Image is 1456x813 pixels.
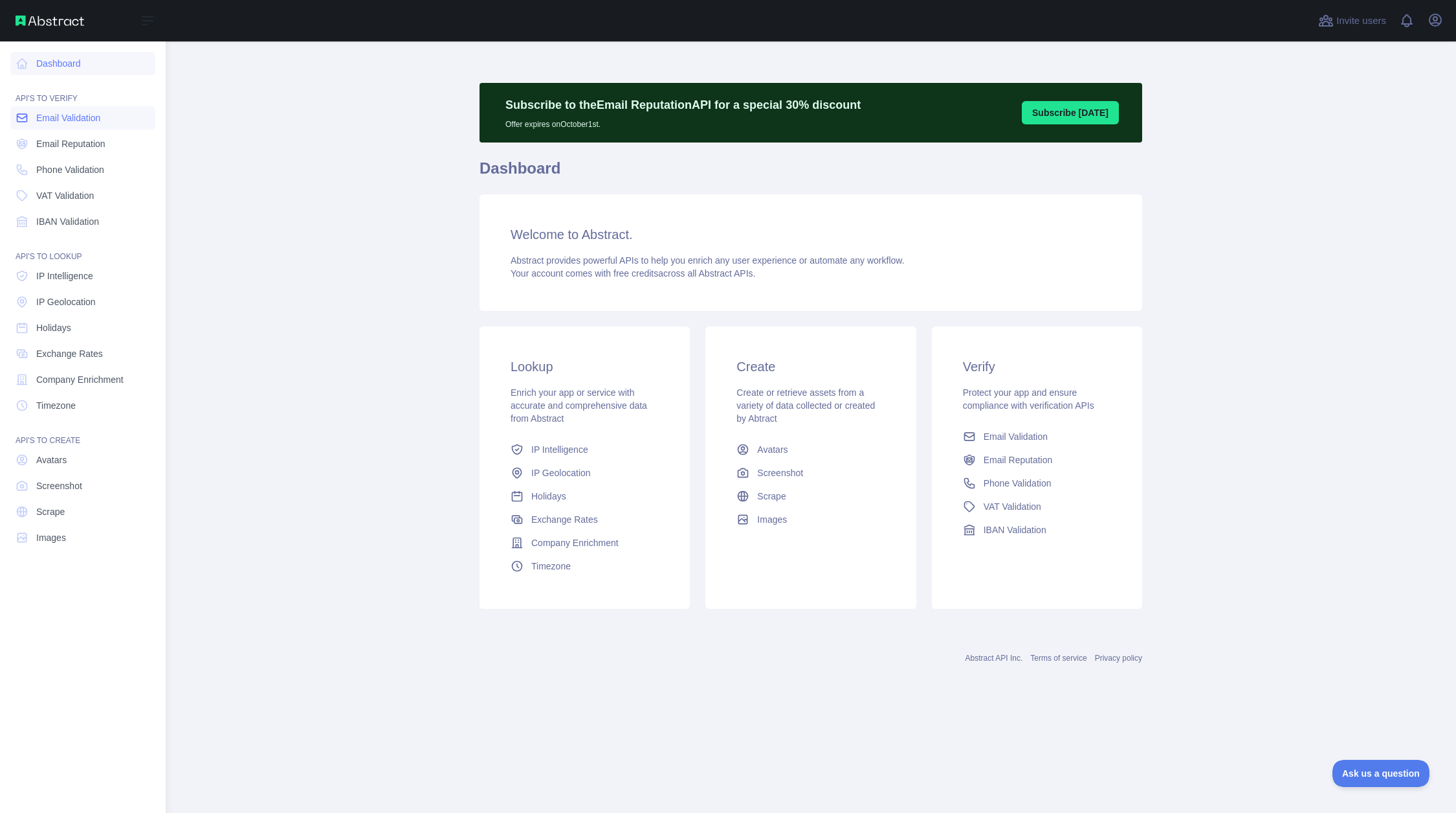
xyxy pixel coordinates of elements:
a: Company Enrichment [505,531,664,555]
h3: Create [736,358,885,376]
a: Images [10,526,155,549]
a: Avatars [731,438,890,461]
span: Scrape [36,505,65,518]
a: IP Geolocation [10,290,155,314]
a: Company Enrichment [10,368,155,391]
span: Email Reputation [36,137,105,150]
a: Timezone [10,394,155,417]
span: Images [36,531,66,544]
a: Exchange Rates [10,342,155,365]
a: Holidays [505,485,664,508]
a: IP Intelligence [10,264,155,288]
span: IBAN Validation [984,523,1046,536]
h3: Verify [963,358,1111,376]
h3: Welcome to Abstract. [511,225,1111,244]
span: Email Validation [36,111,100,124]
img: Abstract API [16,16,84,26]
a: Images [731,508,890,531]
span: Enrich your app or service with accurate and comprehensive data from Abstract [511,387,647,424]
a: Abstract API Inc. [965,654,1023,663]
a: Privacy policy [1095,654,1142,663]
a: VAT Validation [10,184,155,207]
a: Scrape [10,500,155,523]
div: API'S TO LOOKUP [10,236,155,262]
a: Exchange Rates [505,508,664,531]
span: Timezone [36,399,76,412]
span: Avatars [36,453,67,466]
div: API'S TO CREATE [10,420,155,446]
span: VAT Validation [984,500,1041,513]
span: Exchange Rates [36,347,103,360]
p: Subscribe to the Email Reputation API for a special 30 % discount [505,96,861,114]
a: Phone Validation [10,158,155,181]
span: Phone Validation [36,163,104,176]
button: Subscribe [DATE] [1022,101,1119,124]
a: Email Validation [958,425,1116,448]
span: IP Intelligence [36,269,93,282]
a: Terms of service [1030,654,1086,663]
span: Company Enrichment [531,536,619,549]
a: Holidays [10,316,155,339]
span: Invite users [1336,14,1386,29]
a: Email Validation [10,106,155,130]
span: VAT Validation [36,189,94,202]
a: Screenshot [731,461,890,485]
span: Email Validation [984,430,1048,443]
iframe: Toggle Customer Support [1332,760,1430,787]
div: API'S TO VERIFY [10,78,155,104]
a: Dashboard [10,52,155,75]
span: Abstract provides powerful APIs to help you enrich any user experience or automate any workflow. [511,255,905,266]
span: IP Geolocation [36,295,96,308]
h3: Lookup [511,358,659,376]
span: Scrape [757,490,786,503]
p: Offer expires on October 1st. [505,114,861,130]
span: Create or retrieve assets from a variety of data collected or created by Abtract [736,387,875,424]
span: Holidays [36,321,71,334]
span: Holidays [531,490,566,503]
a: Email Reputation [10,132,155,155]
span: free credits [613,268,658,279]
a: Screenshot [10,474,155,498]
span: Exchange Rates [531,513,598,526]
span: Images [757,513,787,526]
span: IP Geolocation [531,466,591,479]
h1: Dashboard [480,158,1142,189]
span: Email Reputation [984,453,1053,466]
a: IP Geolocation [505,461,664,485]
a: VAT Validation [958,495,1116,518]
a: IP Intelligence [505,438,664,461]
a: Avatars [10,448,155,472]
button: Invite users [1316,10,1389,31]
span: Avatars [757,443,788,456]
span: Company Enrichment [36,373,124,386]
span: Phone Validation [984,477,1052,490]
a: Scrape [731,485,890,508]
a: Timezone [505,555,664,578]
span: Screenshot [36,479,82,492]
span: IP Intelligence [531,443,588,456]
span: Timezone [531,560,571,573]
span: IBAN Validation [36,215,99,228]
span: Protect your app and ensure compliance with verification APIs [963,387,1094,411]
span: Screenshot [757,466,803,479]
a: Email Reputation [958,448,1116,472]
span: Your account comes with across all Abstract APIs. [511,268,755,279]
a: IBAN Validation [958,518,1116,542]
a: Phone Validation [958,472,1116,495]
a: IBAN Validation [10,210,155,233]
